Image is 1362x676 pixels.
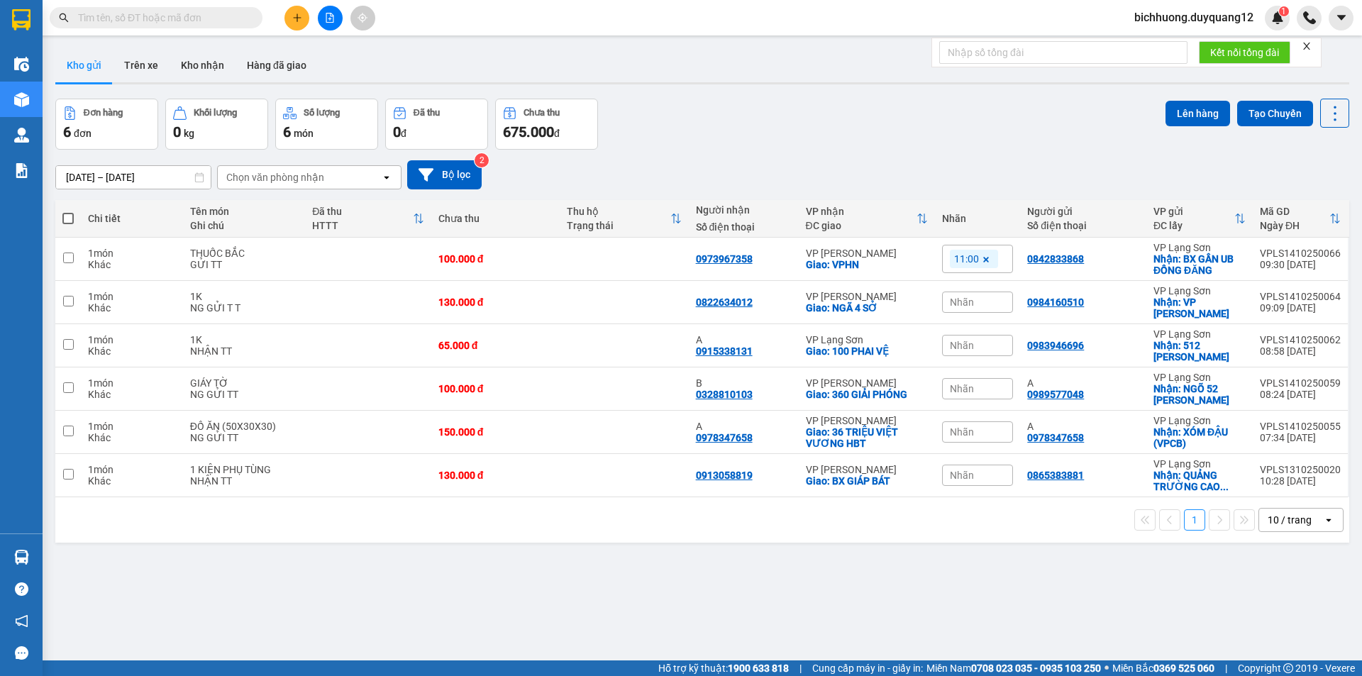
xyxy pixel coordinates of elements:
[1260,334,1341,345] div: VPLS1410250062
[88,334,176,345] div: 1 món
[1260,259,1341,270] div: 09:30 [DATE]
[393,123,401,140] span: 0
[113,48,170,82] button: Trên xe
[1184,509,1205,531] button: 1
[190,389,298,400] div: NG GỬI TT
[1104,665,1109,671] span: ⚪️
[806,248,929,259] div: VP [PERSON_NAME]
[312,206,413,217] div: Đã thu
[1281,6,1286,16] span: 1
[1279,6,1289,16] sup: 1
[1323,514,1334,526] svg: open
[806,345,929,357] div: Giao: 100 PHAI VỆ
[1027,421,1139,432] div: A
[190,464,298,475] div: 1 KIỆN PHỤ TÙNG
[63,123,71,140] span: 6
[1027,389,1084,400] div: 0989577048
[236,48,318,82] button: Hàng đã giao
[696,389,753,400] div: 0328810103
[1225,660,1227,676] span: |
[1153,253,1246,276] div: Nhận: BX GẦN UB ĐỒNG ĐĂNG
[950,426,974,438] span: Nhãn
[926,660,1101,676] span: Miền Nam
[1260,248,1341,259] div: VPLS1410250066
[696,221,792,233] div: Số điện thoại
[1260,302,1341,314] div: 09:09 [DATE]
[1260,220,1329,231] div: Ngày ĐH
[381,172,392,183] svg: open
[190,259,298,270] div: GỬI TT
[15,646,28,660] span: message
[1027,432,1084,443] div: 0978347658
[350,6,375,31] button: aim
[1027,253,1084,265] div: 0842833868
[1302,41,1312,51] span: close
[1153,383,1246,406] div: Nhận: NGÕ 52 LÝ THƯỜNG KIỆT
[88,259,176,270] div: Khác
[190,421,298,432] div: ĐỒ ĂN (50X30X30)
[305,200,431,238] th: Toggle SortBy
[88,475,176,487] div: Khác
[1027,220,1139,231] div: Số điện thoại
[939,41,1187,64] input: Nhập số tổng đài
[950,383,974,394] span: Nhãn
[1237,101,1313,126] button: Tạo Chuyến
[696,204,792,216] div: Người nhận
[812,660,923,676] span: Cung cấp máy in - giấy in:
[284,6,309,31] button: plus
[942,213,1013,224] div: Nhãn
[696,421,792,432] div: A
[1166,101,1230,126] button: Lên hàng
[15,614,28,628] span: notification
[14,128,29,143] img: warehouse-icon
[194,108,237,118] div: Khối lượng
[806,464,929,475] div: VP [PERSON_NAME]
[806,259,929,270] div: Giao: VPHN
[190,475,298,487] div: NHẬN TT
[806,302,929,314] div: Giao: NGÃ 4 SỞ
[950,297,974,308] span: Nhãn
[438,470,553,481] div: 130.000 đ
[88,432,176,443] div: Khác
[1268,513,1312,527] div: 10 / trang
[184,128,194,139] span: kg
[226,170,324,184] div: Chọn văn phòng nhận
[438,297,553,308] div: 130.000 đ
[1153,340,1246,362] div: Nhận: 512 MINH KHAI
[806,220,917,231] div: ĐC giao
[55,99,158,150] button: Đơn hàng6đơn
[1153,458,1246,470] div: VP Lạng Sơn
[1153,415,1246,426] div: VP Lạng Sơn
[165,99,268,150] button: Khối lượng0kg
[1220,481,1229,492] span: ...
[1027,377,1139,389] div: A
[503,123,554,140] span: 675.000
[475,153,489,167] sup: 2
[358,13,367,23] span: aim
[806,475,929,487] div: Giao: BX GIÁP BÁT
[56,166,211,189] input: Select a date range.
[190,345,298,357] div: NHẬN TT
[495,99,598,150] button: Chưa thu675.000đ
[554,128,560,139] span: đ
[190,334,298,345] div: 1K
[1153,206,1234,217] div: VP gửi
[190,206,298,217] div: Tên món
[190,377,298,389] div: GIÁY TỜ
[318,6,343,31] button: file-add
[55,48,113,82] button: Kho gửi
[567,220,670,231] div: Trạng thái
[1153,328,1246,340] div: VP Lạng Sơn
[88,291,176,302] div: 1 món
[14,163,29,178] img: solution-icon
[401,128,406,139] span: đ
[1153,297,1246,319] div: Nhận: VP CAO BẰNG
[954,253,979,265] span: 11:00
[1329,6,1353,31] button: caret-down
[1260,432,1341,443] div: 07:34 [DATE]
[806,415,929,426] div: VP [PERSON_NAME]
[1260,345,1341,357] div: 08:58 [DATE]
[438,426,553,438] div: 150.000 đ
[567,206,670,217] div: Thu hộ
[14,92,29,107] img: warehouse-icon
